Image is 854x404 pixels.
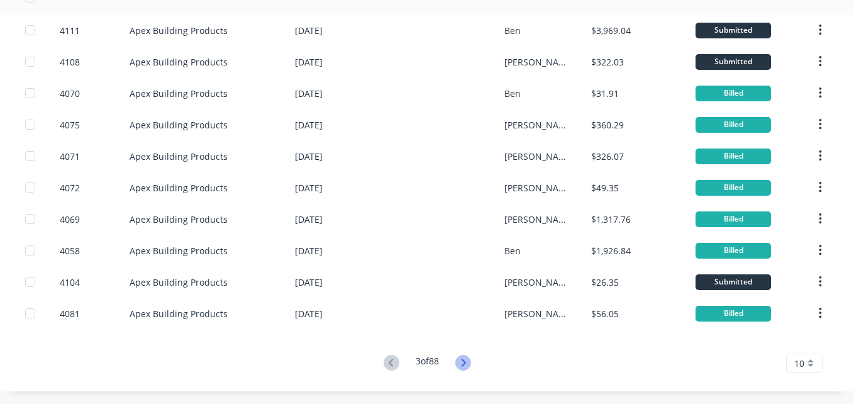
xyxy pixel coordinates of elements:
[591,307,619,320] div: $56.05
[696,23,771,38] div: Submitted
[295,55,323,69] div: [DATE]
[504,213,567,226] div: [PERSON_NAME]
[504,118,567,132] div: [PERSON_NAME]
[696,149,771,164] div: Billed
[295,276,323,289] div: [DATE]
[591,150,624,163] div: $326.07
[591,213,631,226] div: $1,317.76
[130,150,228,163] div: Apex Building Products
[60,276,80,289] div: 4104
[591,87,619,100] div: $31.91
[696,306,771,322] div: Billed
[130,307,228,320] div: Apex Building Products
[794,357,804,370] span: 10
[130,276,228,289] div: Apex Building Products
[60,181,80,194] div: 4072
[416,354,439,373] div: 3 of 88
[591,244,631,257] div: $1,926.84
[696,274,771,290] div: Submitted
[295,213,323,226] div: [DATE]
[591,276,619,289] div: $26.35
[295,24,323,37] div: [DATE]
[60,87,80,100] div: 4070
[504,150,567,163] div: [PERSON_NAME]
[130,24,228,37] div: Apex Building Products
[130,118,228,132] div: Apex Building Products
[130,55,228,69] div: Apex Building Products
[504,181,567,194] div: [PERSON_NAME]
[130,87,228,100] div: Apex Building Products
[60,24,80,37] div: 4111
[60,213,80,226] div: 4069
[295,181,323,194] div: [DATE]
[504,55,567,69] div: [PERSON_NAME]
[60,118,80,132] div: 4075
[130,181,228,194] div: Apex Building Products
[696,180,771,196] div: Billed
[60,55,80,69] div: 4108
[696,243,771,259] div: Billed
[130,244,228,257] div: Apex Building Products
[295,307,323,320] div: [DATE]
[60,244,80,257] div: 4058
[504,244,521,257] div: Ben
[60,307,80,320] div: 4081
[591,55,624,69] div: $322.03
[295,244,323,257] div: [DATE]
[130,213,228,226] div: Apex Building Products
[504,307,567,320] div: [PERSON_NAME]
[504,276,567,289] div: [PERSON_NAME]
[295,150,323,163] div: [DATE]
[295,87,323,100] div: [DATE]
[696,211,771,227] div: Billed
[696,54,771,70] div: Submitted
[591,24,631,37] div: $3,969.04
[591,118,624,132] div: $360.29
[696,117,771,133] div: Billed
[696,86,771,101] div: Billed
[591,181,619,194] div: $49.35
[60,150,80,163] div: 4071
[504,87,521,100] div: Ben
[504,24,521,37] div: Ben
[295,118,323,132] div: [DATE]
